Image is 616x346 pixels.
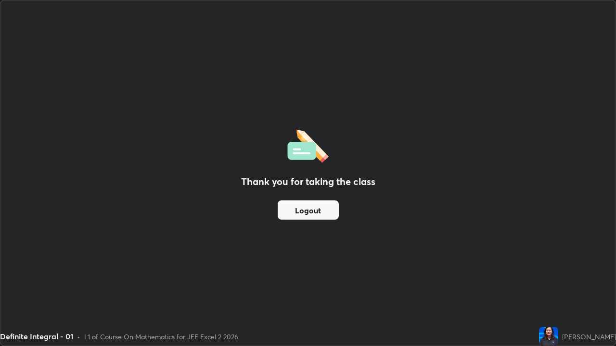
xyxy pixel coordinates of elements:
[287,126,329,163] img: offlineFeedback.1438e8b3.svg
[278,200,339,220] button: Logout
[77,332,80,342] div: •
[241,174,375,189] h2: Thank you for taking the class
[562,332,616,342] div: [PERSON_NAME]
[539,327,558,346] img: 4b638fcb64b94195b819c4963410e12e.jpg
[84,332,238,342] div: L1 of Course On Mathematics for JEE Excel 2 2026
